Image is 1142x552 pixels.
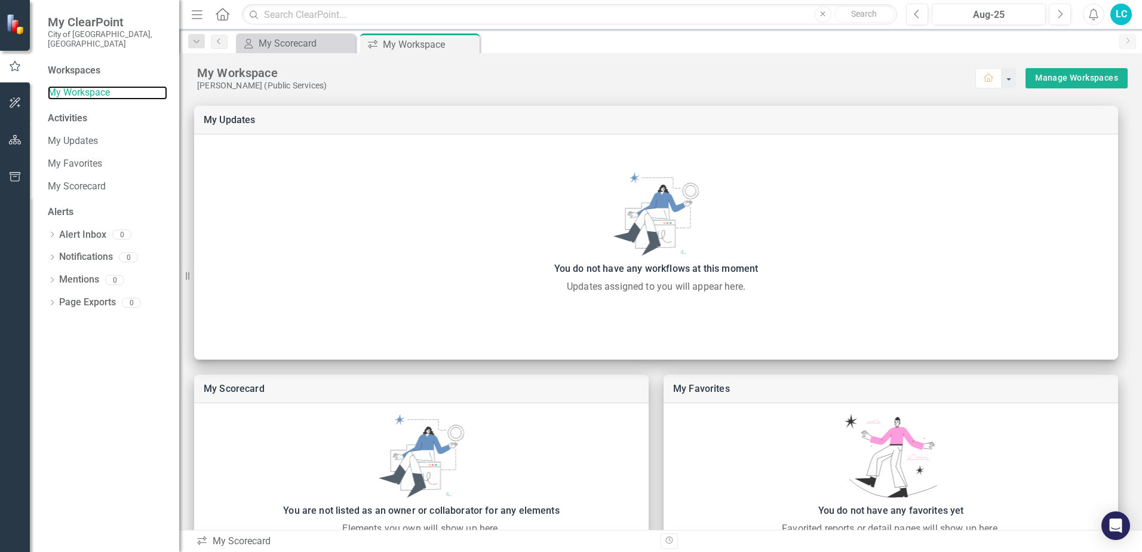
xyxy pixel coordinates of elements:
[48,157,167,171] a: My Favorites
[1110,4,1132,25] button: LC
[204,383,265,394] a: My Scorecard
[59,273,99,287] a: Mentions
[48,112,167,125] div: Activities
[122,298,141,308] div: 0
[200,280,1112,294] div: Updates assigned to you will appear here.
[1101,511,1130,540] div: Open Intercom Messenger
[204,114,256,125] a: My Updates
[119,252,138,262] div: 0
[259,36,352,51] div: My Scorecard
[200,502,643,519] div: You are not listed as an owner or collaborator for any elements
[6,14,27,35] img: ClearPoint Strategy
[112,230,131,240] div: 0
[197,65,975,81] div: My Workspace
[936,8,1042,22] div: Aug-25
[242,4,897,25] input: Search ClearPoint...
[59,250,113,264] a: Notifications
[48,15,167,29] span: My ClearPoint
[59,296,116,309] a: Page Exports
[48,64,100,78] div: Workspaces
[851,9,877,19] span: Search
[1026,68,1128,88] div: split button
[673,383,730,394] a: My Favorites
[48,86,167,100] a: My Workspace
[932,4,1046,25] button: Aug-25
[48,206,167,219] div: Alerts
[48,180,167,194] a: My Scorecard
[59,228,106,242] a: Alert Inbox
[834,6,894,23] button: Search
[200,522,643,536] div: Elements you own will show up here.
[196,535,652,548] div: My Scorecard
[197,81,975,91] div: [PERSON_NAME] (Public Services)
[383,37,477,52] div: My Workspace
[239,36,352,51] a: My Scorecard
[670,502,1112,519] div: You do not have any favorites yet
[1026,68,1128,88] button: Manage Workspaces
[48,29,167,49] small: City of [GEOGRAPHIC_DATA], [GEOGRAPHIC_DATA]
[48,134,167,148] a: My Updates
[1035,70,1118,85] a: Manage Workspaces
[105,275,124,285] div: 0
[200,260,1112,277] div: You do not have any workflows at this moment
[670,522,1112,536] div: Favorited reports or detail pages will show up here.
